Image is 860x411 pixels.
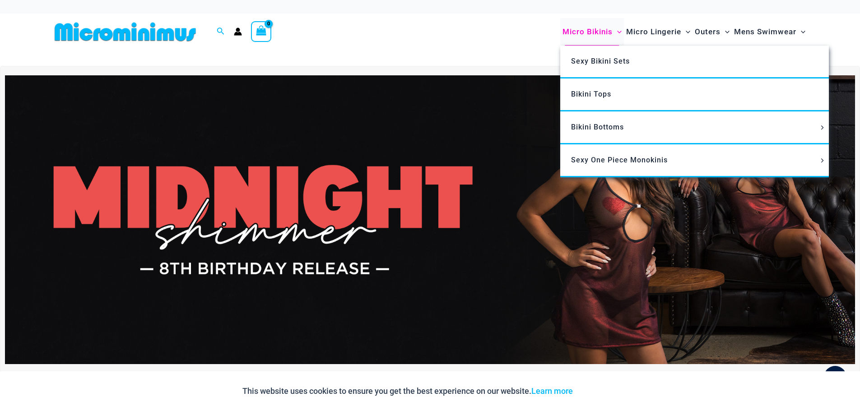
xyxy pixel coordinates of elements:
span: Bikini Tops [571,90,611,98]
span: Menu Toggle [817,125,827,130]
a: Bikini BottomsMenu ToggleMenu Toggle [560,111,829,144]
p: This website uses cookies to ensure you get the best experience on our website. [242,384,573,398]
a: Sexy One Piece MonokinisMenu ToggleMenu Toggle [560,144,829,177]
button: Accept [580,380,618,402]
a: Account icon link [234,28,242,36]
a: Mens SwimwearMenu ToggleMenu Toggle [732,18,808,46]
span: Menu Toggle [681,20,690,43]
span: Menu Toggle [721,20,730,43]
a: Micro LingerieMenu ToggleMenu Toggle [624,18,693,46]
span: Micro Bikinis [562,20,613,43]
span: Sexy Bikini Sets [571,57,630,65]
img: Midnight Shimmer Red Dress [5,75,855,364]
span: Menu Toggle [796,20,805,43]
img: MM SHOP LOGO FLAT [51,22,200,42]
span: Outers [695,20,721,43]
span: Bikini Bottoms [571,123,624,131]
nav: Site Navigation [559,17,809,47]
a: OutersMenu ToggleMenu Toggle [693,18,732,46]
a: Sexy Bikini Sets [560,46,829,79]
a: Search icon link [217,26,225,37]
a: Learn more [531,386,573,396]
a: View Shopping Cart, empty [251,21,272,42]
span: Menu Toggle [817,158,827,163]
span: Mens Swimwear [734,20,796,43]
a: Micro BikinisMenu ToggleMenu Toggle [560,18,624,46]
span: Micro Lingerie [626,20,681,43]
a: Bikini Tops [560,79,829,111]
span: Sexy One Piece Monokinis [571,156,668,164]
span: Menu Toggle [613,20,622,43]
